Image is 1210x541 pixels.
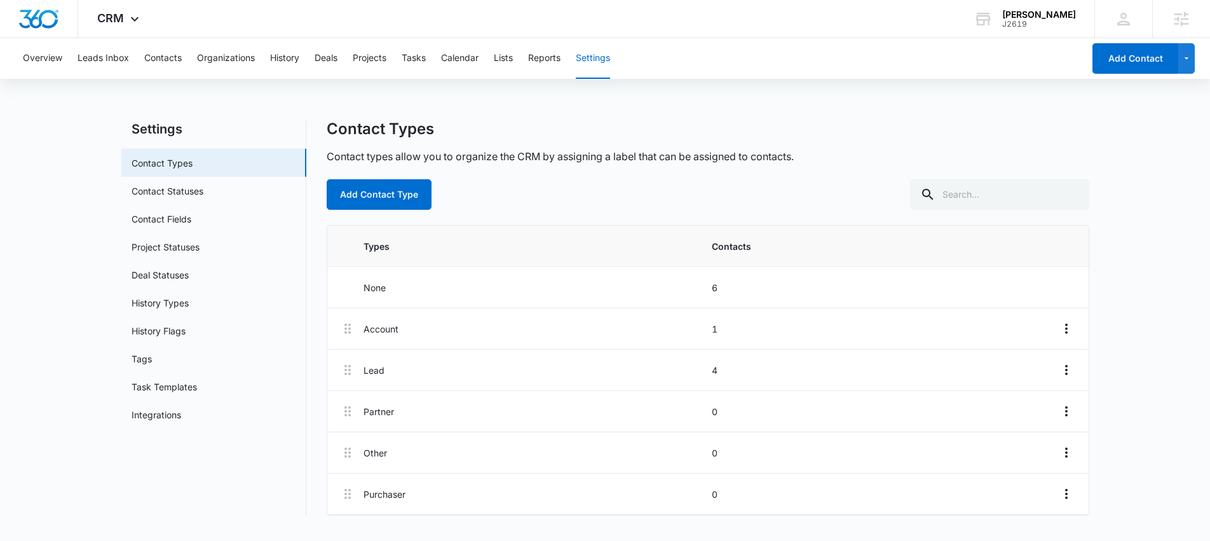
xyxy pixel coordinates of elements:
[364,364,704,377] p: Lead
[270,38,299,79] button: History
[1057,318,1076,339] button: Overflow Menu
[132,352,152,366] a: Tags
[23,38,62,79] button: Overview
[327,179,432,210] button: Add Contact Type
[197,38,255,79] button: Organizations
[132,408,181,421] a: Integrations
[576,38,610,79] button: Settings
[441,38,479,79] button: Calendar
[132,296,189,310] a: History Types
[712,322,1052,336] p: 1
[528,38,561,79] button: Reports
[494,38,513,79] button: Lists
[97,11,124,25] span: CRM
[1057,401,1076,421] button: Overflow Menu
[364,488,704,501] p: Purchaser
[364,322,704,336] p: Account
[712,405,1052,418] p: 0
[315,38,337,79] button: Deals
[1092,43,1178,74] button: Add Contact
[132,212,191,226] a: Contact Fields
[132,156,193,170] a: Contact Types
[353,38,386,79] button: Projects
[364,405,704,418] p: Partner
[712,446,1052,460] p: 0
[327,120,434,139] h1: Contact Types
[364,446,704,460] p: Other
[132,240,200,254] a: Project Statuses
[712,364,1052,377] p: 4
[132,380,197,394] a: Task Templates
[1057,442,1076,463] button: Overflow Menu
[132,324,186,338] a: History Flags
[712,281,1052,294] p: 6
[1002,10,1076,20] div: account name
[910,179,1089,210] input: Search...
[132,184,203,198] a: Contact Statuses
[1057,484,1076,504] button: Overflow Menu
[144,38,182,79] button: Contacts
[132,268,189,282] a: Deal Statuses
[78,38,129,79] button: Leads Inbox
[1002,20,1076,29] div: account id
[1057,360,1076,380] button: Overflow Menu
[712,488,1052,501] p: 0
[364,281,704,294] p: None
[712,240,1052,253] p: Contacts
[402,38,426,79] button: Tasks
[121,120,306,139] h2: Settings
[327,149,794,164] p: Contact types allow you to organize the CRM by assigning a label that can be assigned to contacts.
[364,240,704,253] p: Types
